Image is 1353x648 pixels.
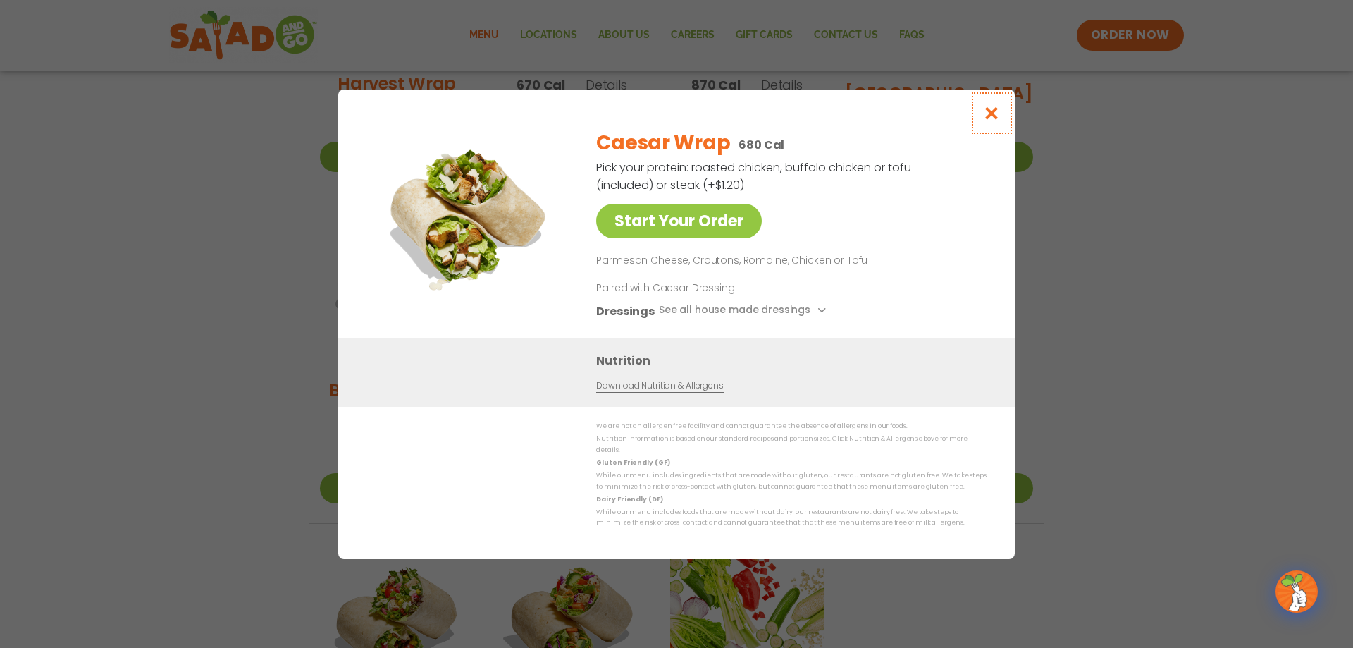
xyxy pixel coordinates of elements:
a: Start Your Order [596,204,762,238]
h3: Nutrition [596,351,994,369]
p: Pick your protein: roasted chicken, buffalo chicken or tofu (included) or steak (+$1.20) [596,159,913,194]
p: We are not an allergen free facility and cannot guarantee the absence of allergens in our foods. [596,421,987,432]
strong: Dairy Friendly (DF) [596,494,662,503]
a: Download Nutrition & Allergens [596,379,723,392]
img: Featured product photo for Caesar Wrap [370,118,567,315]
p: Paired with Caesar Dressing [596,280,857,295]
strong: Gluten Friendly (GF) [596,458,669,467]
p: Parmesan Cheese, Croutons, Romaine, Chicken or Tofu [596,252,981,269]
p: Nutrition information is based on our standard recipes and portion sizes. Click Nutrition & Aller... [596,434,987,456]
p: While our menu includes ingredients that are made without gluten, our restaurants are not gluten ... [596,470,987,492]
h2: Caesar Wrap [596,128,730,158]
button: Close modal [969,90,1015,137]
p: While our menu includes foods that are made without dairy, our restaurants are not dairy free. We... [596,507,987,529]
img: wpChatIcon [1277,572,1316,611]
button: See all house made dressings [659,302,830,319]
p: 680 Cal [739,136,784,154]
h3: Dressings [596,302,655,319]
